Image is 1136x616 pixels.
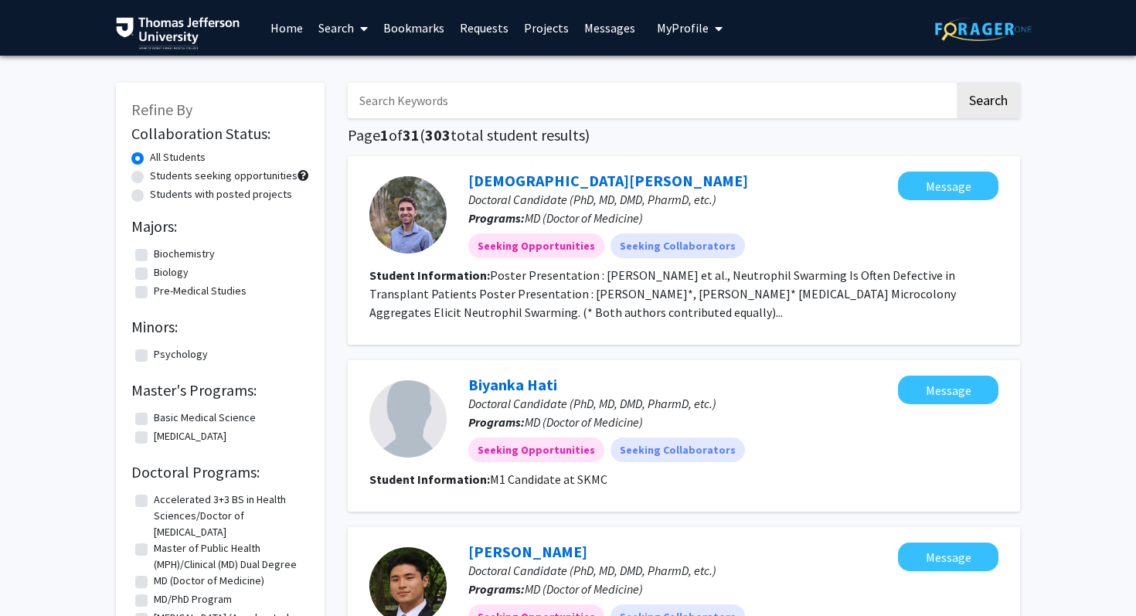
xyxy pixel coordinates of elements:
[150,186,292,202] label: Students with posted projects
[154,283,247,299] label: Pre-Medical Studies
[425,125,451,145] span: 303
[154,346,208,362] label: Psychology
[348,83,954,118] input: Search Keywords
[898,376,998,404] button: Message Biyanka Hati
[131,217,309,236] h2: Majors:
[611,437,745,462] mat-chip: Seeking Collaborators
[311,1,376,55] a: Search
[468,171,748,190] a: [DEMOGRAPHIC_DATA][PERSON_NAME]
[935,17,1032,41] img: ForagerOne Logo
[131,318,309,336] h2: Minors:
[154,264,189,281] label: Biology
[154,410,256,426] label: Basic Medical Science
[468,581,525,597] b: Programs:
[131,100,192,119] span: Refine By
[131,463,309,482] h2: Doctoral Programs:
[131,124,309,143] h2: Collaboration Status:
[468,210,525,226] b: Programs:
[468,414,525,430] b: Programs:
[154,246,215,262] label: Biochemistry
[452,1,516,55] a: Requests
[150,149,206,165] label: All Students
[657,20,709,36] span: My Profile
[468,437,604,462] mat-chip: Seeking Opportunities
[12,546,66,604] iframe: Chat
[380,125,389,145] span: 1
[154,540,305,573] label: Master of Public Health (MPH)/Clinical (MD) Dual Degree
[369,267,490,283] b: Student Information:
[611,233,745,258] mat-chip: Seeking Collaborators
[468,396,716,411] span: Doctoral Candidate (PhD, MD, DMD, PharmD, etc.)
[403,125,420,145] span: 31
[116,17,240,49] img: Thomas Jefferson University Logo
[131,381,309,400] h2: Master's Programs:
[154,591,232,607] label: MD/PhD Program
[468,233,604,258] mat-chip: Seeking Opportunities
[577,1,643,55] a: Messages
[468,542,587,561] a: [PERSON_NAME]
[468,375,557,394] a: Biyanka Hati
[154,492,305,540] label: Accelerated 3+3 BS in Health Sciences/Doctor of [MEDICAL_DATA]
[468,563,716,578] span: Doctoral Candidate (PhD, MD, DMD, PharmD, etc.)
[376,1,452,55] a: Bookmarks
[154,573,264,589] label: MD (Doctor of Medicine)
[525,414,643,430] span: MD (Doctor of Medicine)
[369,471,490,487] b: Student Information:
[957,83,1020,118] button: Search
[369,267,956,320] fg-read-more: Poster Presentation : [PERSON_NAME] et al., Neutrophil Swarming Is Often Defective in Transplant ...
[490,471,607,487] fg-read-more: M1 Candidate at SKMC
[525,210,643,226] span: MD (Doctor of Medicine)
[348,126,1020,145] h1: Page of ( total student results)
[898,543,998,571] button: Message Joshua Kim
[898,172,998,200] button: Message Christian Godfrey
[525,581,643,597] span: MD (Doctor of Medicine)
[468,192,716,207] span: Doctoral Candidate (PhD, MD, DMD, PharmD, etc.)
[516,1,577,55] a: Projects
[263,1,311,55] a: Home
[154,428,226,444] label: [MEDICAL_DATA]
[150,168,298,184] label: Students seeking opportunities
